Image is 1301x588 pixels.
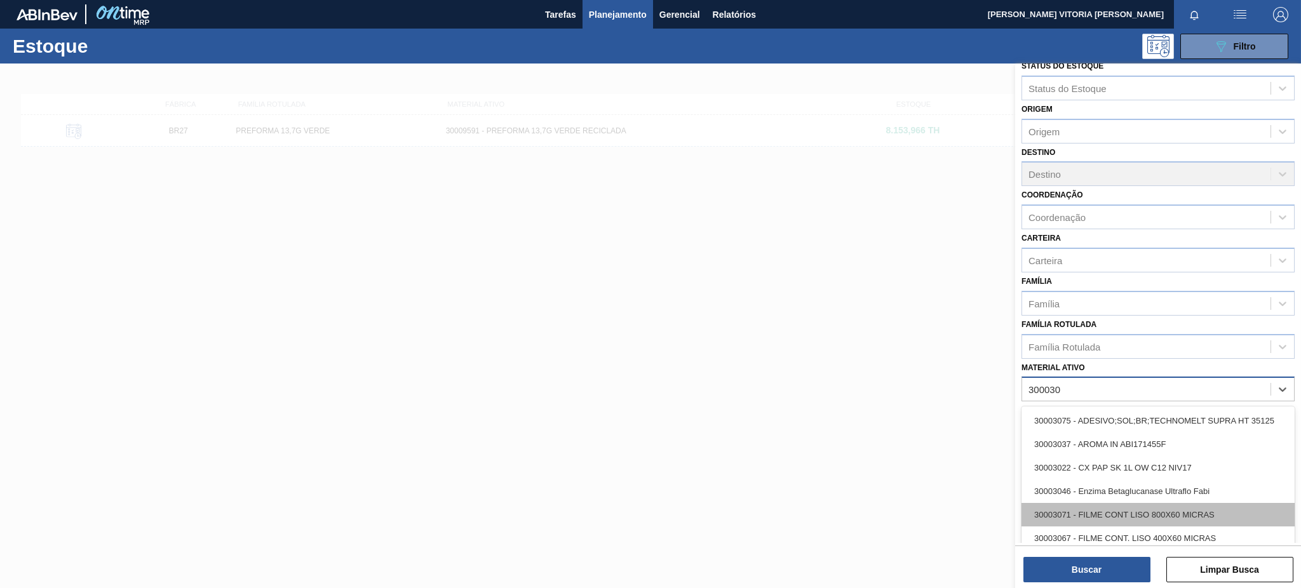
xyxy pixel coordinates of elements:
div: Pogramando: nenhum usuário selecionado [1142,34,1174,59]
div: 30003067 - FILME CONT. LISO 400X60 MICRAS [1021,526,1295,550]
label: Status do Estoque [1021,62,1103,70]
div: Família Rotulada [1028,341,1100,352]
span: Filtro [1234,41,1256,51]
div: 30003022 - CX PAP SK 1L OW C12 NIV17 [1021,456,1295,479]
span: Gerencial [659,7,700,22]
div: 30003046 - Enzima Betaglucanase Ultraflo Fabi [1021,479,1295,503]
button: Filtro [1180,34,1288,59]
div: Origem [1028,126,1060,137]
h1: Estoque [13,39,205,53]
label: Origem [1021,105,1053,114]
span: Tarefas [545,7,576,22]
div: Status do Estoque [1028,83,1107,93]
button: Notificações [1174,6,1215,23]
span: Planejamento [589,7,647,22]
div: Coordenação [1028,212,1086,223]
div: 30003037 - AROMA IN ABI171455F [1021,432,1295,456]
label: Destino [1021,148,1055,157]
label: Família [1021,277,1052,286]
label: Material ativo [1021,363,1085,372]
div: 30003075 - ADESIVO;SOL;BR;TECHNOMELT SUPRA HT 35125 [1021,409,1295,432]
img: userActions [1232,7,1248,22]
label: Carteira [1021,234,1061,243]
label: Coordenação [1021,190,1083,199]
label: Família Rotulada [1021,320,1096,329]
div: 30003071 - FILME CONT LISO 800X60 MICRAS [1021,503,1295,526]
div: Família [1028,298,1060,309]
div: Carteira [1028,255,1062,265]
span: Relatórios [713,7,756,22]
img: TNhmsLtSVTkK8tSr43FrP2fwEKptu5GPRR3wAAAABJRU5ErkJggg== [17,9,78,20]
img: Logout [1273,7,1288,22]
